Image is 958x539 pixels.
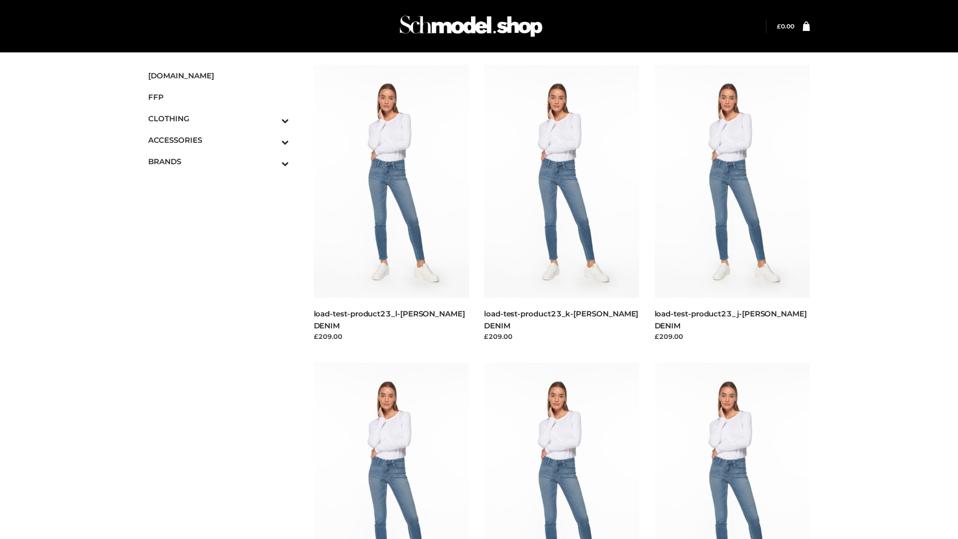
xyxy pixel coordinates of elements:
div: £209.00 [314,331,470,341]
a: load-test-product23_k-[PERSON_NAME] DENIM [484,309,638,330]
button: Toggle Submenu [254,129,289,151]
img: Schmodel Admin 964 [396,6,546,46]
a: BRANDSToggle Submenu [148,151,289,172]
a: CLOTHINGToggle Submenu [148,108,289,129]
button: Toggle Submenu [254,151,289,172]
span: CLOTHING [148,113,289,124]
div: £209.00 [655,331,810,341]
span: FFP [148,91,289,103]
a: ACCESSORIESToggle Submenu [148,129,289,151]
button: Toggle Submenu [254,108,289,129]
div: £209.00 [484,331,640,341]
span: BRANDS [148,156,289,167]
span: ACCESSORIES [148,134,289,146]
a: load-test-product23_l-[PERSON_NAME] DENIM [314,309,465,330]
a: [DOMAIN_NAME] [148,65,289,86]
a: £0.00 [777,22,794,30]
a: FFP [148,86,289,108]
span: £ [777,22,781,30]
bdi: 0.00 [777,22,794,30]
a: load-test-product23_j-[PERSON_NAME] DENIM [655,309,807,330]
span: [DOMAIN_NAME] [148,70,289,81]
